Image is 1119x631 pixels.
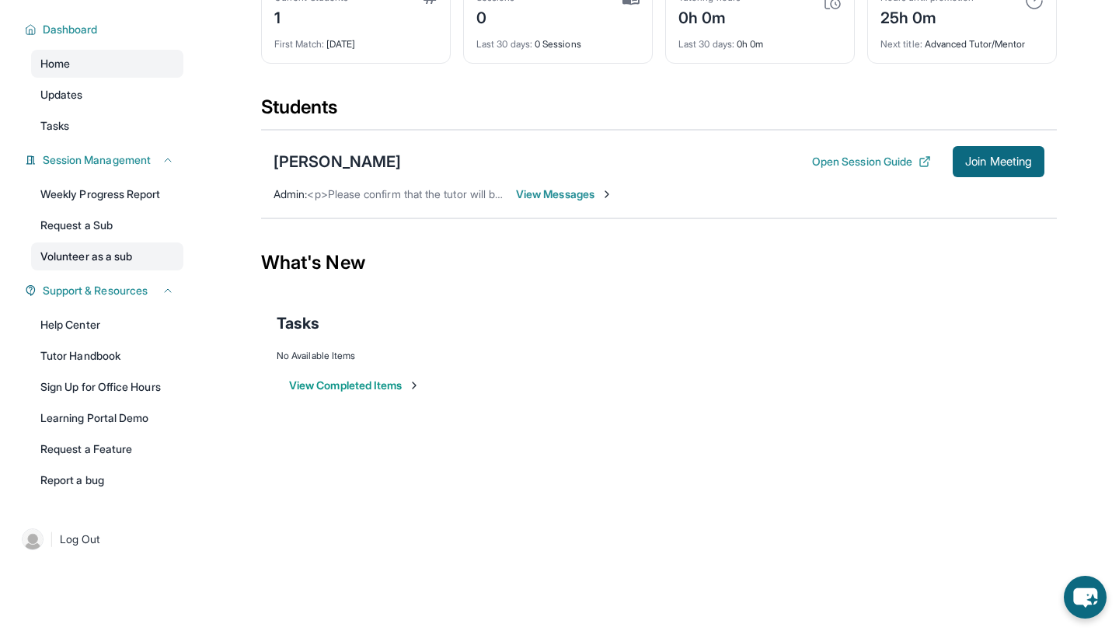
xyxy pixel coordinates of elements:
[274,38,324,50] span: First Match :
[40,118,69,134] span: Tasks
[16,522,183,556] a: |Log Out
[476,38,532,50] span: Last 30 days :
[31,180,183,208] a: Weekly Progress Report
[37,152,174,168] button: Session Management
[261,228,1057,297] div: What's New
[31,466,183,494] a: Report a bug
[31,112,183,140] a: Tasks
[31,81,183,109] a: Updates
[274,4,348,29] div: 1
[31,404,183,432] a: Learning Portal Demo
[274,29,437,51] div: [DATE]
[289,378,420,393] button: View Completed Items
[880,29,1044,51] div: Advanced Tutor/Mentor
[50,530,54,549] span: |
[274,187,307,200] span: Admin :
[678,29,842,51] div: 0h 0m
[261,95,1057,129] div: Students
[31,242,183,270] a: Volunteer as a sub
[678,4,741,29] div: 0h 0m
[476,29,640,51] div: 0 Sessions
[37,22,174,37] button: Dashboard
[31,435,183,463] a: Request a Feature
[953,146,1044,177] button: Join Meeting
[37,283,174,298] button: Support & Resources
[43,283,148,298] span: Support & Resources
[60,532,100,547] span: Log Out
[31,342,183,370] a: Tutor Handbook
[22,528,44,550] img: user-img
[43,22,98,37] span: Dashboard
[43,152,151,168] span: Session Management
[31,311,183,339] a: Help Center
[476,4,515,29] div: 0
[601,188,613,200] img: Chevron-Right
[1064,576,1107,619] button: chat-button
[40,56,70,71] span: Home
[40,87,83,103] span: Updates
[880,4,974,29] div: 25h 0m
[965,157,1032,166] span: Join Meeting
[31,211,183,239] a: Request a Sub
[812,154,931,169] button: Open Session Guide
[277,312,319,334] span: Tasks
[880,38,922,50] span: Next title :
[31,373,183,401] a: Sign Up for Office Hours
[307,187,868,200] span: <p>Please confirm that the tutor will be able to attend your first assigned meeting time before j...
[277,350,1041,362] div: No Available Items
[516,187,613,202] span: View Messages
[274,151,401,173] div: [PERSON_NAME]
[31,50,183,78] a: Home
[678,38,734,50] span: Last 30 days :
